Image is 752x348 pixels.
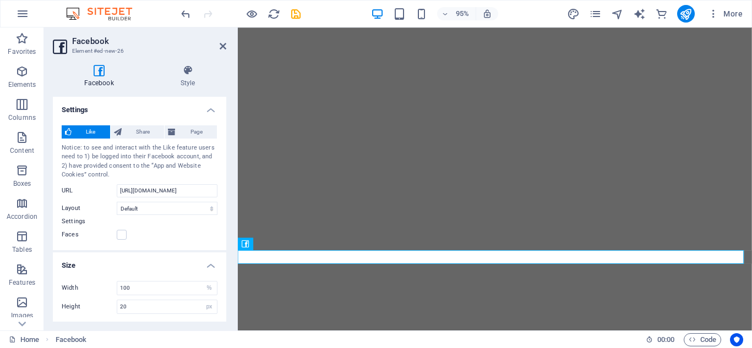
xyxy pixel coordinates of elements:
h4: Facebook [53,65,149,88]
p: Boxes [13,179,31,188]
button: 95% [437,7,476,20]
i: Reload page [268,8,280,20]
p: Tables [12,245,32,254]
span: More [708,8,743,19]
button: commerce [655,7,668,20]
button: Usercentrics [730,333,743,346]
label: Layout [62,202,117,215]
span: : [665,335,667,344]
span: Click to select. Double-click to edit [56,333,87,346]
label: Width [62,285,117,291]
span: Page [179,125,214,139]
button: text_generator [633,7,646,20]
span: 00 00 [657,333,674,346]
h4: Size [53,252,226,272]
i: AI Writer [633,8,646,20]
i: Save (Ctrl+S) [290,8,302,20]
span: Share [125,125,161,139]
p: Favorites [8,47,36,56]
button: design [567,7,580,20]
button: Page [165,125,217,139]
label: Height [62,303,117,310]
button: undo [179,7,192,20]
span: Like [75,125,107,139]
h4: Settings [53,97,226,117]
a: Click to cancel selection. Double-click to open Pages [9,333,39,346]
i: Commerce [655,8,668,20]
button: save [289,7,302,20]
button: Like [62,125,110,139]
button: pages [589,7,602,20]
img: Editor Logo [63,7,146,20]
button: publish [677,5,695,23]
h6: Session time [646,333,675,346]
h2: Facebook [72,36,226,46]
h6: 95% [454,7,471,20]
p: Elements [8,80,36,89]
p: Accordion [7,212,37,221]
div: Notice: to see and interact with the Like feature users need to 1) be logged into their Facebook ... [62,143,217,180]
span: Code [689,333,716,346]
i: Pages (Ctrl+Alt+S) [589,8,602,20]
button: Code [684,333,721,346]
nav: breadcrumb [56,333,87,346]
h4: Style [149,65,226,88]
button: navigator [611,7,624,20]
p: Features [9,278,35,287]
label: Settings [62,215,217,228]
label: Faces [62,228,117,241]
button: Share [111,125,165,139]
i: Navigator [611,8,624,20]
p: Images [11,311,34,320]
i: Design (Ctrl+Alt+Y) [567,8,580,20]
h3: Element #ed-new-26 [72,46,204,56]
i: On resize automatically adjust zoom level to fit chosen device. [482,9,492,19]
button: reload [267,7,280,20]
p: Content [10,146,34,155]
p: Columns [8,113,36,122]
button: More [704,5,747,23]
label: URL [62,184,117,197]
i: Publish [679,8,692,20]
